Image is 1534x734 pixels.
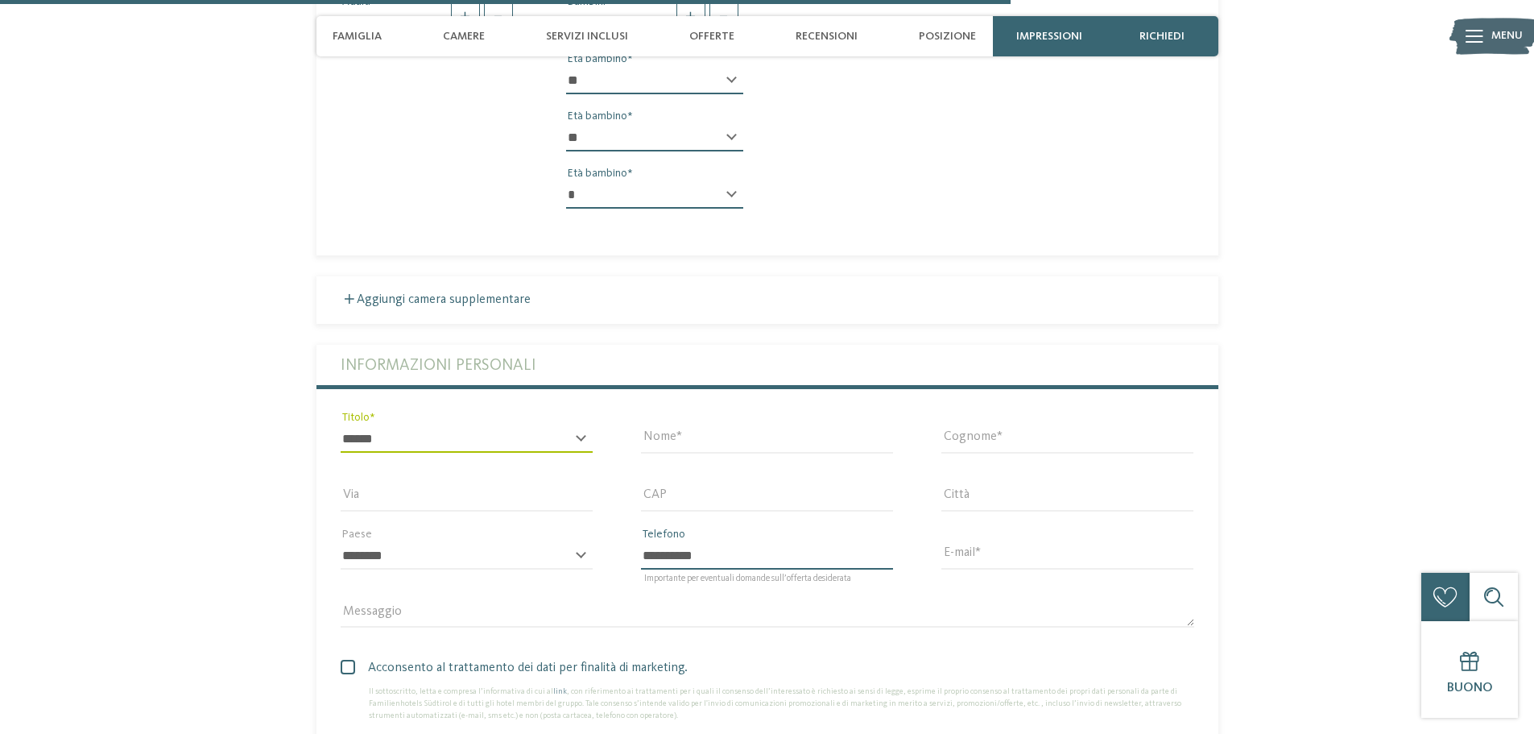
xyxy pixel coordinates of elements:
span: Posizione [919,30,976,44]
a: Buono [1421,621,1518,718]
span: Famiglia [333,30,382,44]
span: Acconsento al trattamento dei dati per finalità di marketing. [353,658,1194,678]
a: link [553,687,567,695]
span: Camere [443,30,485,44]
span: Importante per eventuali domande sull’offerta desiderata [644,574,851,583]
input: Acconsento al trattamento dei dati per finalità di marketing. [341,658,345,686]
label: Informazioni personali [341,345,1194,385]
span: richiedi [1139,30,1185,44]
span: Offerte [689,30,734,44]
label: Aggiungi camera supplementare [341,293,531,306]
span: Impressioni [1016,30,1082,44]
span: Buono [1447,682,1493,695]
div: Il sottoscritto, letta e compresa l’informativa di cui al , con riferimento ai trattamenti per i ... [341,686,1194,722]
span: Recensioni [796,30,858,44]
span: Servizi inclusi [546,30,628,44]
